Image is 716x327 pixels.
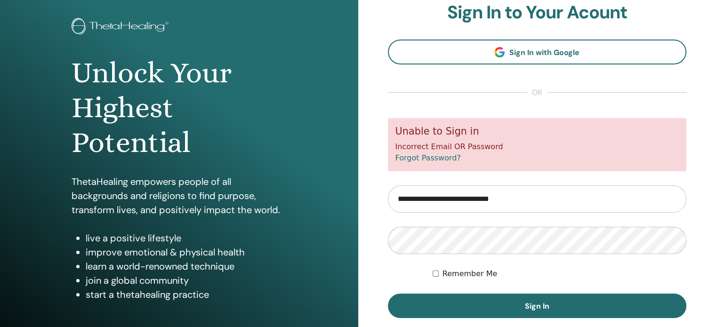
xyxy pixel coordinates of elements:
[388,2,687,24] h2: Sign In to Your Acount
[442,268,498,279] label: Remember Me
[388,40,687,64] a: Sign In with Google
[86,245,287,259] li: improve emotional & physical health
[86,287,287,302] li: start a thetahealing practice
[395,153,461,162] a: Forgot Password?
[86,231,287,245] li: live a positive lifestyle
[86,259,287,273] li: learn a world-renowned technique
[72,56,287,160] h1: Unlock Your Highest Potential
[433,268,686,279] div: Keep me authenticated indefinitely or until I manually logout
[527,87,547,98] span: or
[509,48,579,57] span: Sign In with Google
[388,118,687,171] div: Incorrect Email OR Password
[525,301,549,311] span: Sign In
[72,175,287,217] p: ThetaHealing empowers people of all backgrounds and religions to find purpose, transform lives, a...
[395,126,679,137] h5: Unable to Sign in
[388,294,687,318] button: Sign In
[86,273,287,287] li: join a global community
